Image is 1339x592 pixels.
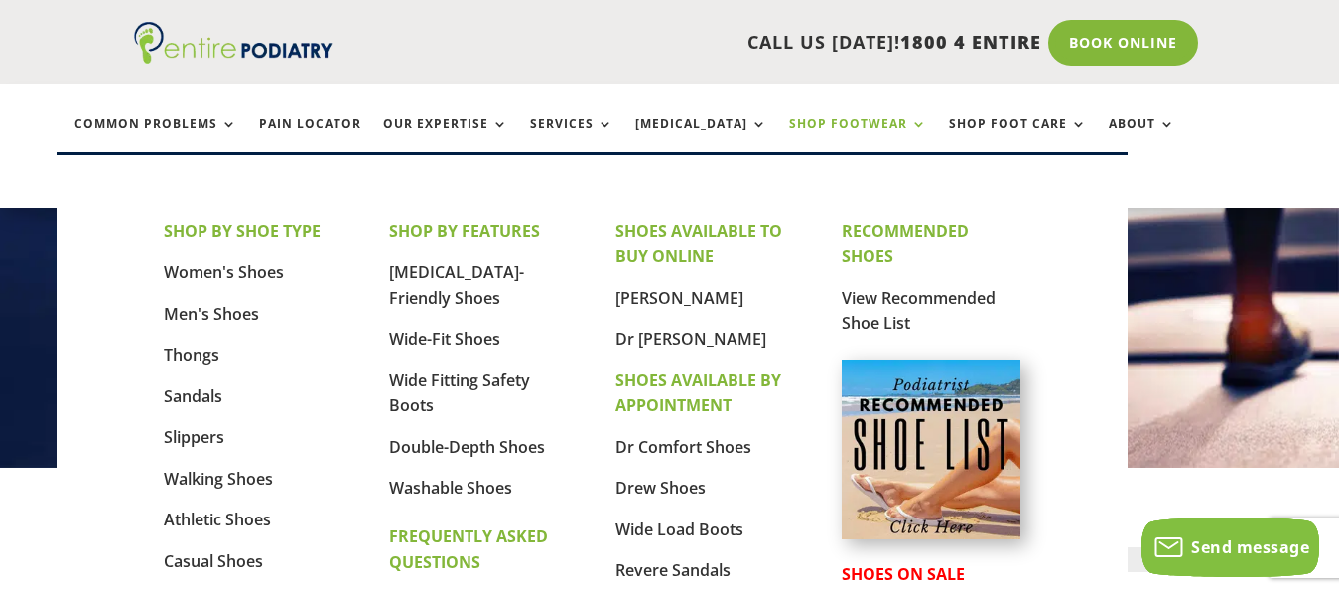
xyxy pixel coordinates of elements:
a: Services [530,117,613,160]
span: Send message [1191,536,1309,558]
a: Entire Podiatry [134,48,333,68]
a: Thongs [164,344,219,366]
a: Dr [PERSON_NAME] [615,328,766,350]
a: [PERSON_NAME] [615,287,743,309]
img: podiatrist-recommended-shoe-list-australia-entire-podiatry [842,360,1020,538]
a: Wide Load Boots [615,518,743,540]
strong: SHOES AVAILABLE BY APPOINTMENT [615,370,781,417]
a: [MEDICAL_DATA]-Friendly Shoes [389,261,524,309]
a: Slippers [164,426,224,448]
strong: SHOP BY SHOE TYPE [164,221,321,242]
button: Send message [1141,518,1319,577]
a: Shop Foot Care [949,117,1087,160]
p: CALL US [DATE]! [377,30,1041,56]
a: Wide Fitting Safety Boots [389,370,530,417]
a: Washable Shoes [389,477,512,499]
a: Walking Shoes [164,468,273,490]
a: Men's Shoes [164,303,259,325]
strong: SHOES ON SALE [842,563,965,585]
img: logo (1) [134,22,333,64]
a: Athletic Shoes [164,509,271,530]
a: View Recommended Shoe List [842,287,996,335]
a: Sandals [164,385,222,407]
a: [MEDICAL_DATA] [635,117,767,160]
a: Casual Shoes [164,550,263,572]
a: Podiatrist Recommended Shoe List Australia [842,523,1020,543]
a: Dr Comfort Shoes [615,436,751,458]
a: Women's Shoes [164,261,284,283]
span: 1800 4 ENTIRE [900,30,1041,54]
strong: FREQUENTLY ASKED QUESTIONS [389,525,548,573]
a: Our Expertise [383,117,508,160]
strong: RECOMMENDED SHOES [842,221,969,268]
strong: SHOES AVAILABLE TO BUY ONLINE [615,221,782,268]
a: Drew Shoes [615,477,706,499]
a: Shop Footwear [789,117,927,160]
a: Revere Sandals [615,559,731,581]
a: Pain Locator [259,117,361,160]
a: Book Online [1048,20,1198,66]
strong: SHOP BY FEATURES [389,221,540,242]
a: Double-Depth Shoes [389,436,545,458]
a: Common Problems [74,117,237,160]
a: Wide-Fit Shoes [389,328,500,350]
a: About [1109,117,1175,160]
